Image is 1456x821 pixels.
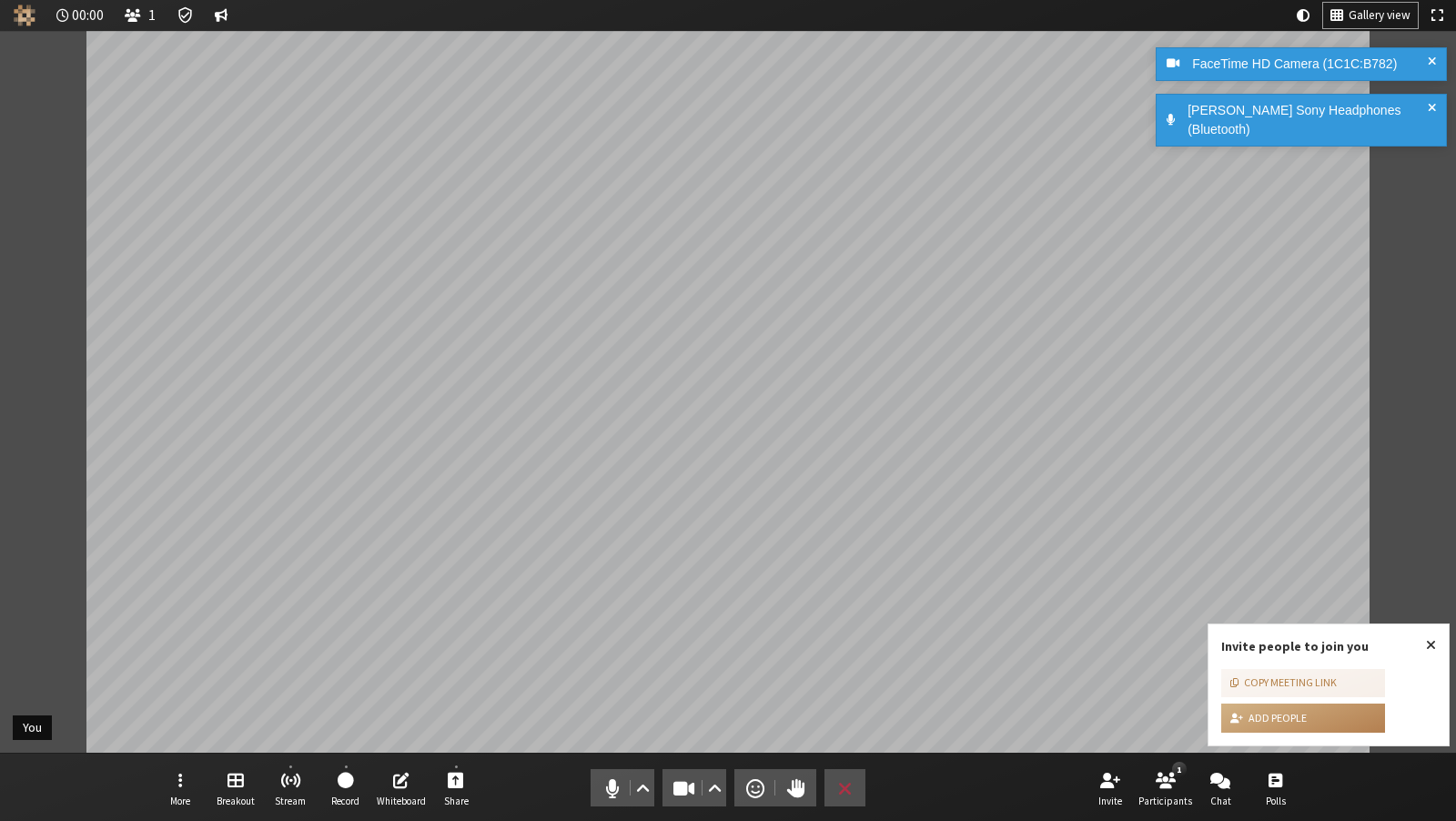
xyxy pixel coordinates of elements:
span: Polls [1266,796,1286,806]
button: Fullscreen [1424,3,1450,28]
button: Raise hand [775,769,816,806]
span: 1 [148,7,156,23]
button: Stop video (⌘+Shift+V) [662,769,726,806]
div: [PERSON_NAME] Sony Headphones (Bluetooth) [1181,101,1434,139]
button: Start recording [320,764,371,813]
span: Invite [1098,796,1122,806]
button: Manage Breakout Rooms [210,764,261,813]
span: Whiteboard [377,796,426,806]
div: FaceTime HD Camera (1C1C:B782) [1186,55,1434,74]
label: Invite people to join you [1221,638,1369,654]
span: Breakout [217,796,255,806]
button: Video setting [703,769,726,806]
button: Open participant list [117,3,163,28]
span: Stream [275,796,306,806]
button: Open poll [1250,764,1301,813]
button: Open menu [155,764,206,813]
span: 00:00 [72,7,104,23]
div: You [16,718,48,737]
button: Open participant list [1140,764,1191,813]
button: Close popover [1413,624,1449,666]
div: Timer [49,3,112,28]
button: Start streaming [265,764,316,813]
span: Chat [1210,796,1231,806]
span: Record [331,796,359,806]
button: Add people [1221,704,1385,733]
button: Open chat [1195,764,1246,813]
button: Conversation [207,3,235,28]
div: 1 [1172,762,1186,776]
button: Copy meeting link [1221,669,1385,698]
span: Share [444,796,469,806]
img: Iotum [14,5,35,26]
span: More [170,796,190,806]
button: Send a reaction [734,769,775,806]
button: Invite participants (⌘+Shift+I) [1085,764,1136,813]
span: Gallery view [1349,9,1410,23]
button: Open shared whiteboard [376,764,427,813]
button: Using system theme [1289,3,1317,28]
div: Meeting details Encryption enabled [169,3,201,28]
button: Start sharing [430,764,481,813]
div: Copy meeting link [1230,674,1337,691]
button: Audio settings [631,769,653,806]
button: End or leave meeting [824,769,865,806]
button: Mute (⌘+Shift+A) [591,769,654,806]
button: Change layout [1323,3,1418,28]
span: Participants [1138,796,1192,806]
